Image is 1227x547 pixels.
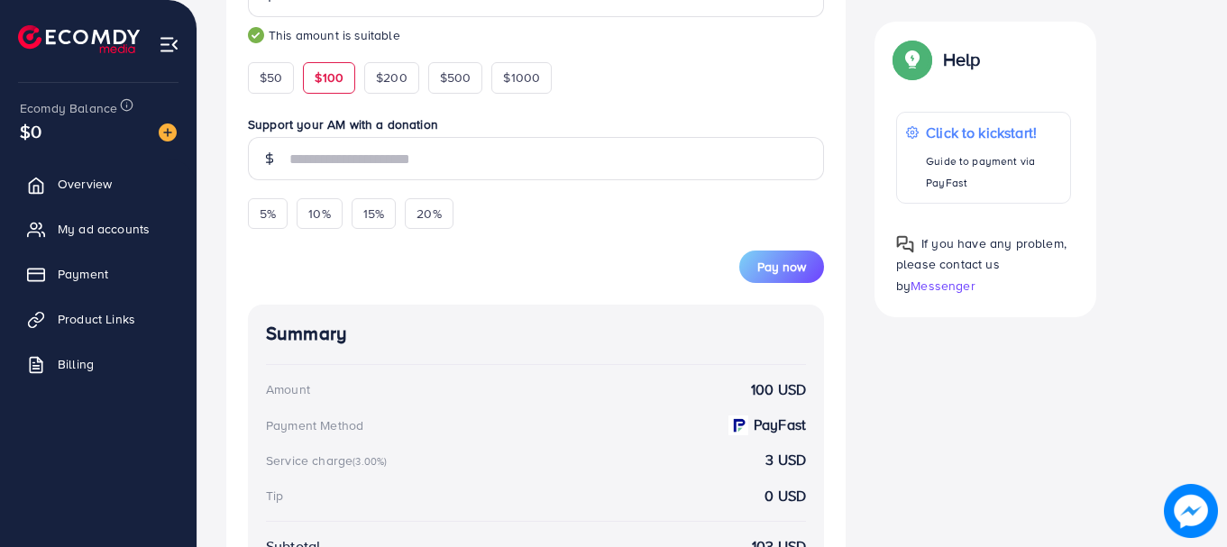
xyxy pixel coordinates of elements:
small: This amount is suitable [248,26,824,44]
strong: 3 USD [765,450,806,470]
div: Service charge [266,451,392,470]
a: Overview [14,166,183,202]
span: Ecomdy Balance [20,99,117,117]
a: Billing [14,346,183,382]
span: Overview [58,175,112,193]
span: My ad accounts [58,220,150,238]
small: (3.00%) [353,454,387,469]
span: If you have any problem, please contact us by [896,234,1067,294]
img: guide [248,27,264,43]
img: menu [159,34,179,55]
span: 5% [260,205,276,223]
img: payment [728,415,748,435]
span: $200 [376,68,407,87]
div: Amount [266,380,310,398]
img: Popup guide [896,235,914,253]
p: Help [943,49,981,70]
span: Payment [58,265,108,283]
strong: PayFast [754,415,806,435]
span: 20% [417,205,441,223]
img: image [159,123,177,141]
span: Product Links [58,310,135,328]
a: Payment [14,256,183,292]
div: Payment Method [266,416,363,434]
span: 15% [363,205,384,223]
label: Support your AM with a donation [248,115,824,133]
span: 10% [308,205,330,223]
button: Pay now [739,251,824,283]
img: logo [18,25,140,53]
h4: Summary [266,323,806,345]
p: Click to kickstart! [926,122,1060,143]
span: $500 [440,68,472,87]
img: Popup guide [896,43,929,76]
div: Tip [266,487,283,505]
span: $0 [20,118,41,144]
span: $1000 [503,68,540,87]
span: $50 [260,68,282,87]
img: image [1164,484,1218,538]
span: Billing [58,355,94,373]
a: Product Links [14,301,183,337]
span: $100 [315,68,343,87]
span: Pay now [757,258,806,276]
p: Guide to payment via PayFast [926,150,1060,194]
strong: 0 USD [765,486,806,506]
span: Messenger [911,276,975,294]
strong: 100 USD [751,379,806,400]
a: My ad accounts [14,211,183,247]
